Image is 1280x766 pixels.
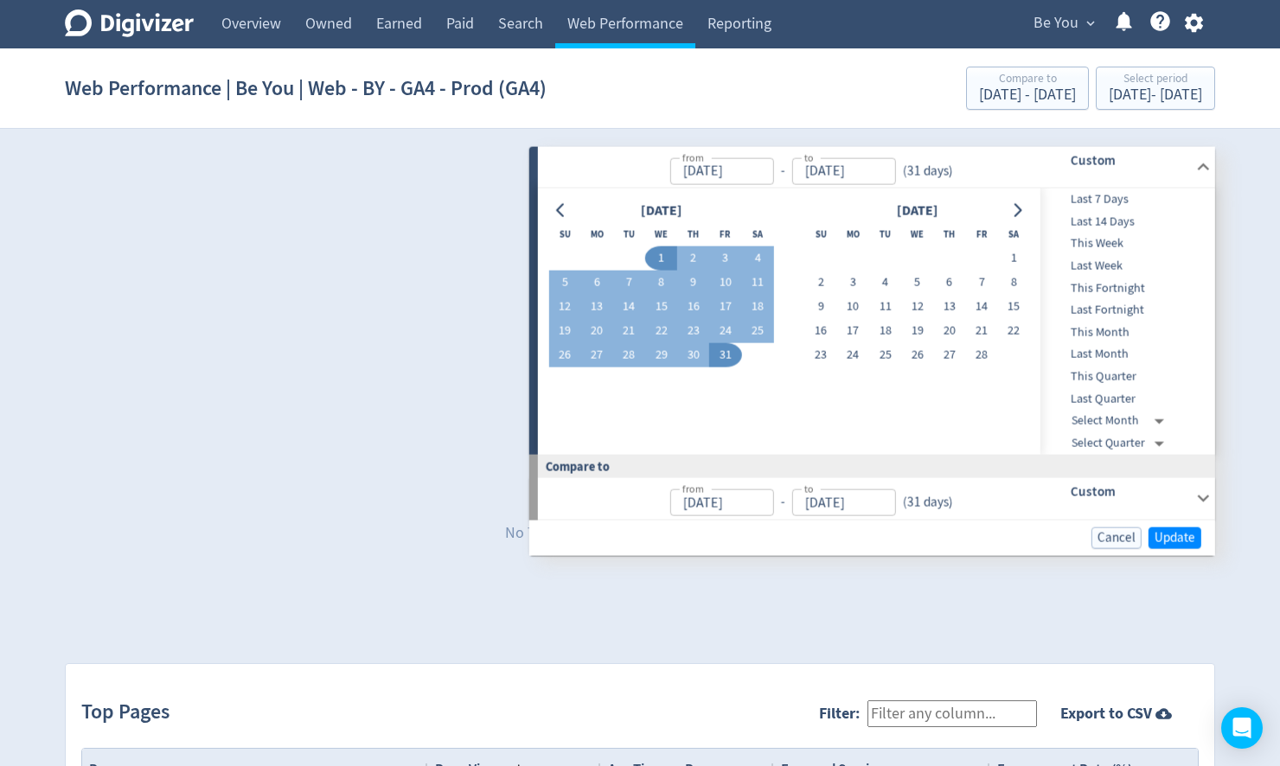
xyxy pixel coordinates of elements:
span: Update [1155,531,1195,544]
span: Last Month [1040,345,1212,364]
button: 10 [709,271,741,295]
th: Wednesday [645,222,677,246]
button: 30 [677,343,709,367]
div: Compare to [979,73,1076,87]
button: 24 [837,343,869,367]
button: 20 [581,319,613,343]
th: Friday [709,222,741,246]
button: 3 [709,246,741,271]
div: This Month [1040,321,1212,343]
button: 22 [997,319,1029,343]
button: 1 [997,246,1029,271]
h6: Custom [1070,482,1188,502]
div: Last Week [1040,255,1212,278]
button: 21 [613,319,645,343]
button: 14 [613,295,645,319]
button: 13 [933,295,965,319]
button: 25 [741,319,773,343]
div: This Fortnight [1040,277,1212,299]
button: 10 [837,295,869,319]
button: Go to next month [1005,198,1030,222]
span: Cancel [1098,531,1136,544]
th: Saturday [997,222,1029,246]
button: 9 [677,271,709,295]
button: 14 [965,295,997,319]
button: 17 [709,295,741,319]
th: Monday [581,222,613,246]
button: 15 [645,295,677,319]
label: to [803,482,813,496]
span: This Fortnight [1040,278,1212,297]
div: from-to(31 days)Custom [538,147,1215,188]
button: 25 [869,343,901,367]
button: 8 [997,271,1029,295]
button: 20 [933,319,965,343]
button: 22 [645,319,677,343]
div: This Week [1040,233,1212,255]
span: This Quarter [1040,367,1212,386]
button: 8 [645,271,677,295]
button: 16 [804,319,836,343]
div: Select Quarter [1072,432,1171,455]
h6: Custom [1070,150,1188,170]
th: Thursday [677,222,709,246]
h2: Top Pages [81,698,177,727]
button: 27 [581,343,613,367]
th: Sunday [804,222,836,246]
button: Select period[DATE]- [DATE] [1096,67,1215,110]
div: from-to(31 days)Custom [538,188,1215,455]
span: Last Fortnight [1040,301,1212,320]
div: Select Month [1072,410,1171,432]
button: 16 [677,295,709,319]
button: 24 [709,319,741,343]
button: 7 [965,271,997,295]
label: from [682,150,703,164]
button: 17 [837,319,869,343]
p: No Traffic Source Medium data to display. [505,522,776,544]
button: 11 [741,271,773,295]
button: 23 [804,343,836,367]
button: 15 [997,295,1029,319]
button: 4 [741,246,773,271]
div: ( 31 days ) [895,161,959,181]
div: Last Fortnight [1040,299,1212,322]
span: Last 7 Days [1040,190,1212,209]
button: 28 [613,343,645,367]
button: 12 [901,295,933,319]
span: This Week [1040,234,1212,253]
button: 12 [548,295,580,319]
div: Select period [1109,73,1202,87]
button: 1 [645,246,677,271]
th: Monday [837,222,869,246]
button: 29 [645,343,677,367]
button: 5 [901,271,933,295]
button: 28 [965,343,997,367]
label: from [682,482,703,496]
div: ( 31 days ) [895,493,952,513]
th: Saturday [741,222,773,246]
button: 2 [677,246,709,271]
nav: presets [1040,188,1212,455]
th: Sunday [548,222,580,246]
div: [DATE] [891,199,943,222]
th: Friday [965,222,997,246]
span: This Month [1040,322,1212,342]
span: expand_more [1083,16,1098,31]
button: Compare to[DATE] - [DATE] [966,67,1089,110]
th: Thursday [933,222,965,246]
button: 19 [901,319,933,343]
button: 9 [804,295,836,319]
span: Be You [1034,10,1078,37]
div: [DATE] - [DATE] [1109,87,1202,103]
div: from-to(31 days)Custom [538,478,1215,520]
th: Tuesday [613,222,645,246]
h1: Web Performance | Be You | Web - BY - GA4 - Prod (GA4) [65,61,547,116]
button: 26 [548,343,580,367]
button: 21 [965,319,997,343]
span: Last Quarter [1040,389,1212,408]
button: 6 [933,271,965,295]
button: 5 [548,271,580,295]
button: 23 [677,319,709,343]
button: 7 [613,271,645,295]
div: Open Intercom Messenger [1221,707,1263,749]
